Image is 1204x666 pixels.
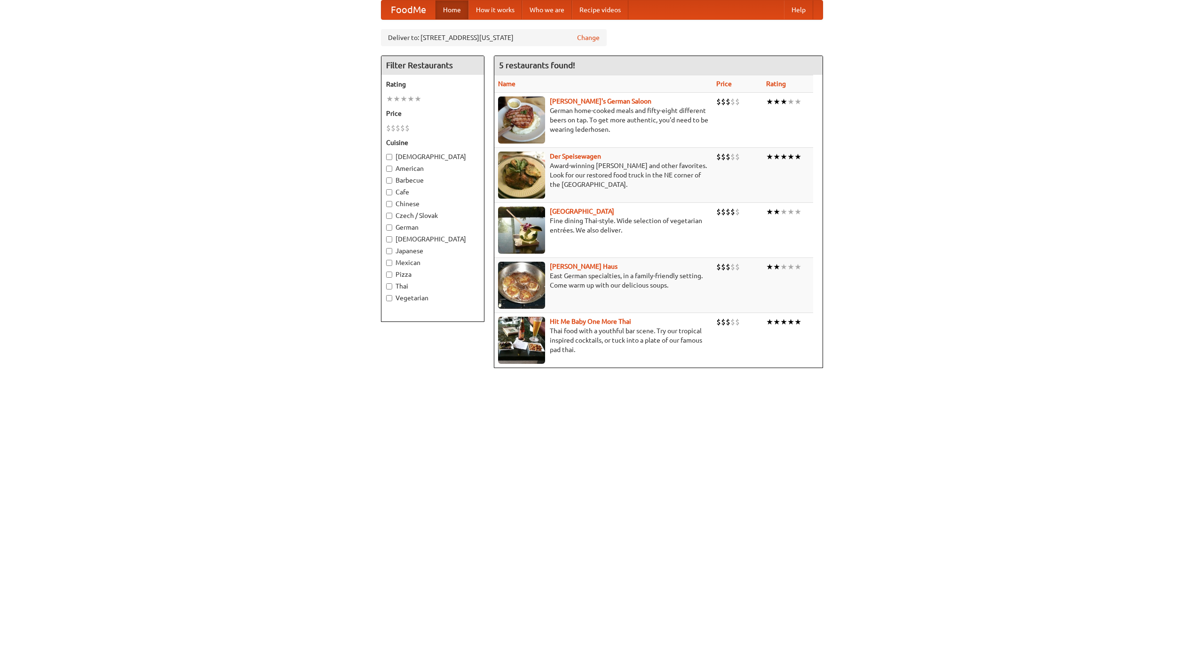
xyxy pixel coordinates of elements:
a: Hit Me Baby One More Thai [550,318,631,325]
input: Thai [386,283,392,289]
label: Japanese [386,246,479,256]
input: Cafe [386,189,392,195]
li: ★ [773,207,780,217]
label: Cafe [386,187,479,197]
li: ★ [794,207,801,217]
a: [PERSON_NAME]'s German Saloon [550,97,651,105]
p: German home-cooked meals and fifty-eight different beers on tap. To get more authentic, you'd nee... [498,106,709,134]
li: $ [716,152,721,162]
li: $ [396,123,400,133]
h5: Cuisine [386,138,479,147]
input: Czech / Slovak [386,213,392,219]
input: [DEMOGRAPHIC_DATA] [386,154,392,160]
input: Barbecue [386,177,392,184]
li: $ [730,96,735,107]
li: ★ [773,152,780,162]
label: American [386,164,479,173]
li: $ [735,152,740,162]
li: ★ [386,94,393,104]
li: $ [716,96,721,107]
ng-pluralize: 5 restaurants found! [499,61,575,70]
li: ★ [794,262,801,272]
li: ★ [787,152,794,162]
li: ★ [794,96,801,107]
label: Chinese [386,199,479,209]
li: ★ [780,207,787,217]
li: $ [735,207,740,217]
li: $ [730,152,735,162]
li: ★ [393,94,400,104]
li: $ [391,123,396,133]
a: Price [716,80,732,88]
li: ★ [414,94,421,104]
li: $ [721,317,726,327]
a: Der Speisewagen [550,152,601,160]
li: $ [721,96,726,107]
li: $ [716,207,721,217]
div: Deliver to: [STREET_ADDRESS][US_STATE] [381,29,607,46]
img: babythai.jpg [498,317,545,364]
input: Chinese [386,201,392,207]
label: [DEMOGRAPHIC_DATA] [386,234,479,244]
li: ★ [766,96,773,107]
li: ★ [773,96,780,107]
label: Barbecue [386,176,479,185]
label: Pizza [386,270,479,279]
a: Name [498,80,515,88]
input: Mexican [386,260,392,266]
li: $ [735,96,740,107]
input: German [386,225,392,231]
li: ★ [787,96,794,107]
li: ★ [773,317,780,327]
a: How it works [468,0,522,19]
label: Czech / Slovak [386,211,479,220]
li: $ [405,123,410,133]
li: ★ [794,152,801,162]
li: ★ [766,152,773,162]
li: $ [721,207,726,217]
label: Mexican [386,258,479,267]
label: Vegetarian [386,293,479,303]
li: $ [716,317,721,327]
img: kohlhaus.jpg [498,262,545,309]
h5: Price [386,109,479,118]
li: $ [721,262,726,272]
li: $ [726,207,730,217]
img: satay.jpg [498,207,545,254]
a: [PERSON_NAME] Haus [550,263,618,270]
a: Who we are [522,0,572,19]
li: ★ [400,94,407,104]
li: ★ [766,317,773,327]
p: East German specialties, in a family-friendly setting. Come warm up with our delicious soups. [498,271,709,290]
input: [DEMOGRAPHIC_DATA] [386,236,392,242]
li: $ [735,317,740,327]
li: ★ [787,207,794,217]
input: American [386,166,392,172]
label: German [386,223,479,232]
li: $ [386,123,391,133]
li: $ [730,262,735,272]
li: $ [726,96,730,107]
li: ★ [780,262,787,272]
h4: Filter Restaurants [381,56,484,75]
label: Thai [386,281,479,291]
input: Japanese [386,248,392,254]
a: Rating [766,80,786,88]
a: Home [436,0,468,19]
li: $ [735,262,740,272]
li: $ [730,207,735,217]
h5: Rating [386,80,479,89]
li: $ [726,262,730,272]
li: ★ [794,317,801,327]
img: speisewagen.jpg [498,152,545,199]
li: ★ [780,96,787,107]
li: ★ [766,207,773,217]
li: $ [726,152,730,162]
a: [GEOGRAPHIC_DATA] [550,208,614,215]
li: $ [721,152,726,162]
li: ★ [766,262,773,272]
